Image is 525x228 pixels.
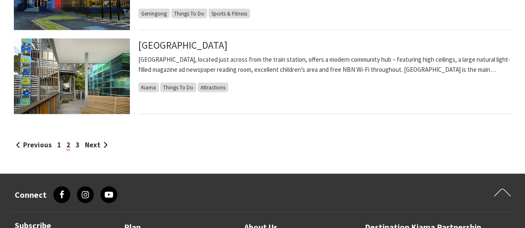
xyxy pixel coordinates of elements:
[160,83,196,92] span: Things To Do
[138,83,159,92] span: Kiama
[138,39,227,52] a: [GEOGRAPHIC_DATA]
[198,83,228,92] span: Attractions
[15,190,47,200] h3: Connect
[138,9,170,18] span: Gerringong
[76,140,79,149] a: 3
[57,140,61,149] a: 1
[171,9,207,18] span: Things To Do
[85,140,108,149] a: Next
[208,9,250,18] span: Sports & Fitness
[66,140,70,151] span: 2
[16,140,52,149] a: Previous
[138,55,512,75] p: [GEOGRAPHIC_DATA], located just across from the train station, offers a modern community hub – fe...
